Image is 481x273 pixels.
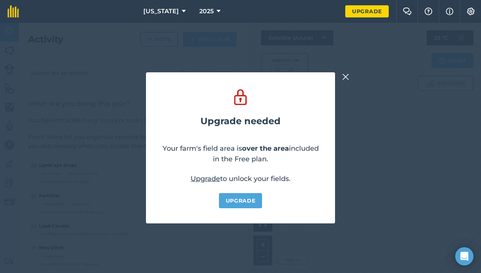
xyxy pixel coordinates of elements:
[143,7,179,16] span: [US_STATE]
[191,173,290,184] p: to unlock your fields.
[424,8,433,15] img: A question mark icon
[345,5,389,17] a: Upgrade
[191,175,220,183] a: Upgrade
[403,8,412,15] img: Two speech bubbles overlapping with the left bubble in the forefront
[466,8,475,15] img: A cog icon
[161,143,320,164] p: Your farm's field area is included in the Free plan.
[446,7,453,16] img: svg+xml;base64,PHN2ZyB4bWxucz0iaHR0cDovL3d3dy53My5vcmcvMjAwMC9zdmciIHdpZHRoPSIxNyIgaGVpZ2h0PSIxNy...
[8,5,19,17] img: fieldmargin Logo
[199,7,214,16] span: 2025
[200,116,281,126] h2: Upgrade needed
[219,193,262,208] a: Upgrade
[242,144,289,153] strong: over the area
[342,72,349,81] img: svg+xml;base64,PHN2ZyB4bWxucz0iaHR0cDovL3d3dy53My5vcmcvMjAwMC9zdmciIHdpZHRoPSIyMiIgaGVpZ2h0PSIzMC...
[455,247,473,265] div: Open Intercom Messenger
